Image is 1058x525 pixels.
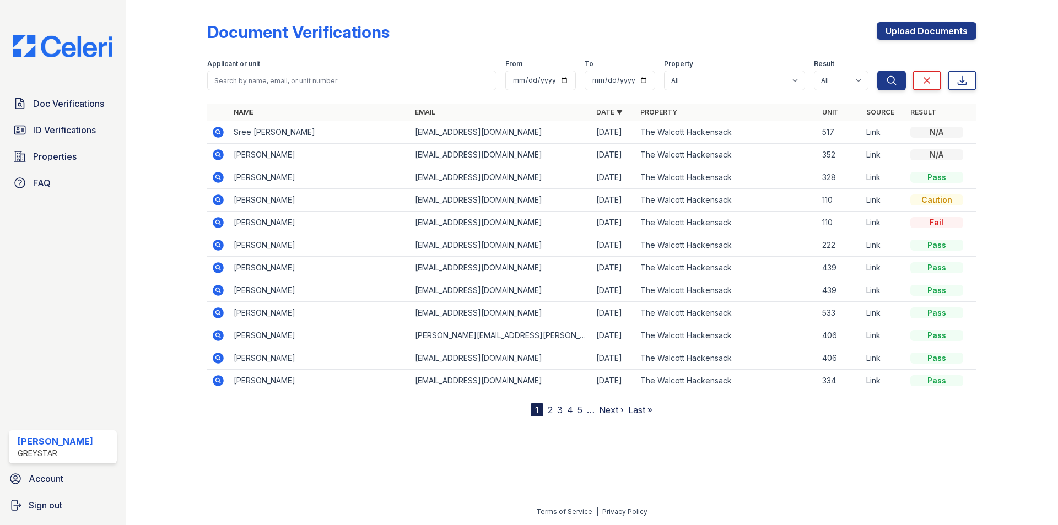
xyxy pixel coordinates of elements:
td: [EMAIL_ADDRESS][DOMAIN_NAME] [411,189,592,212]
td: [DATE] [592,234,636,257]
img: CE_Logo_Blue-a8612792a0a2168367f1c8372b55b34899dd931a85d93a1a3d3e32e68fde9ad4.png [4,35,121,57]
td: [PERSON_NAME] [229,279,411,302]
div: Pass [910,262,963,273]
a: Upload Documents [877,22,976,40]
label: Applicant or unit [207,59,260,68]
td: [DATE] [592,302,636,324]
td: 439 [818,257,862,279]
div: Pass [910,330,963,341]
span: Sign out [29,499,62,512]
td: 406 [818,347,862,370]
a: Email [415,108,435,116]
a: Privacy Policy [602,507,647,516]
td: [EMAIL_ADDRESS][DOMAIN_NAME] [411,121,592,144]
td: [DATE] [592,144,636,166]
td: [PERSON_NAME] [229,234,411,257]
td: 533 [818,302,862,324]
td: [PERSON_NAME] [229,257,411,279]
a: Result [910,108,936,116]
span: FAQ [33,176,51,190]
td: [PERSON_NAME] [229,144,411,166]
span: … [587,403,595,416]
td: The Walcott Hackensack [636,121,817,144]
td: Link [862,257,906,279]
td: [EMAIL_ADDRESS][DOMAIN_NAME] [411,302,592,324]
a: Last » [628,404,652,415]
td: Link [862,189,906,212]
a: Doc Verifications [9,93,117,115]
a: Properties [9,145,117,167]
td: The Walcott Hackensack [636,189,817,212]
td: Link [862,144,906,166]
label: From [505,59,522,68]
td: [EMAIL_ADDRESS][DOMAIN_NAME] [411,144,592,166]
td: [DATE] [592,121,636,144]
a: Sign out [4,494,121,516]
td: The Walcott Hackensack [636,279,817,302]
td: The Walcott Hackensack [636,302,817,324]
div: Pass [910,375,963,386]
td: The Walcott Hackensack [636,257,817,279]
td: [PERSON_NAME] [229,189,411,212]
div: Pass [910,285,963,296]
span: Properties [33,150,77,163]
a: Terms of Service [536,507,592,516]
td: Link [862,234,906,257]
td: 439 [818,279,862,302]
td: Link [862,121,906,144]
td: 334 [818,370,862,392]
td: [PERSON_NAME] [229,347,411,370]
div: Pass [910,240,963,251]
input: Search by name, email, or unit number [207,71,496,90]
td: 352 [818,144,862,166]
td: Link [862,166,906,189]
div: Document Verifications [207,22,390,42]
span: Doc Verifications [33,97,104,110]
td: [DATE] [592,347,636,370]
a: ID Verifications [9,119,117,141]
div: Pass [910,307,963,318]
td: The Walcott Hackensack [636,166,817,189]
td: [DATE] [592,257,636,279]
td: [DATE] [592,279,636,302]
div: | [596,507,598,516]
td: 517 [818,121,862,144]
td: [DATE] [592,212,636,234]
a: FAQ [9,172,117,194]
div: Greystar [18,448,93,459]
td: [PERSON_NAME] [229,324,411,347]
a: 4 [567,404,573,415]
td: Link [862,347,906,370]
a: Unit [822,108,839,116]
td: Link [862,302,906,324]
td: Link [862,370,906,392]
div: Pass [910,353,963,364]
td: [DATE] [592,324,636,347]
td: [PERSON_NAME] [229,212,411,234]
td: The Walcott Hackensack [636,370,817,392]
td: [EMAIL_ADDRESS][DOMAIN_NAME] [411,257,592,279]
div: Pass [910,172,963,183]
td: The Walcott Hackensack [636,324,817,347]
td: [EMAIL_ADDRESS][DOMAIN_NAME] [411,347,592,370]
a: Property [640,108,677,116]
td: [PERSON_NAME] [229,370,411,392]
label: To [585,59,593,68]
td: [EMAIL_ADDRESS][DOMAIN_NAME] [411,279,592,302]
td: 328 [818,166,862,189]
td: 222 [818,234,862,257]
td: The Walcott Hackensack [636,144,817,166]
td: [EMAIL_ADDRESS][DOMAIN_NAME] [411,234,592,257]
td: [EMAIL_ADDRESS][DOMAIN_NAME] [411,166,592,189]
td: Sree [PERSON_NAME] [229,121,411,144]
span: ID Verifications [33,123,96,137]
td: Link [862,324,906,347]
div: Caution [910,194,963,205]
label: Result [814,59,834,68]
div: N/A [910,127,963,138]
td: 110 [818,212,862,234]
td: The Walcott Hackensack [636,212,817,234]
td: Link [862,279,906,302]
td: The Walcott Hackensack [636,347,817,370]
